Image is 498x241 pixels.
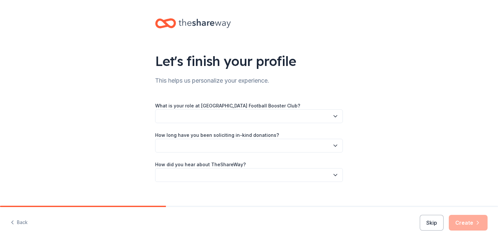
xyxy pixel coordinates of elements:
[420,215,444,231] button: Skip
[155,52,343,70] div: Let's finish your profile
[155,132,279,138] label: How long have you been soliciting in-kind donations?
[155,161,246,168] label: How did you hear about TheShareWay?
[155,75,343,86] div: This helps us personalize your experience.
[10,216,28,230] button: Back
[155,103,300,109] label: What is your role at [GEOGRAPHIC_DATA] Football Booster Club?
